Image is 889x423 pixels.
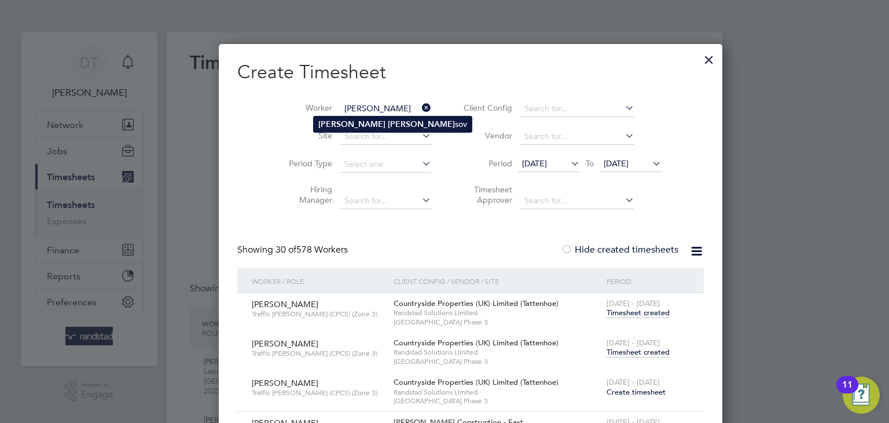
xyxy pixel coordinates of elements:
[394,357,601,366] span: [GEOGRAPHIC_DATA] Phase 3
[340,193,431,209] input: Search for...
[520,101,634,117] input: Search for...
[252,299,318,309] span: [PERSON_NAME]
[340,101,431,117] input: Search for...
[280,103,332,113] label: Worker
[275,244,296,256] span: 30 of
[237,60,704,85] h2: Create Timesheet
[249,268,391,294] div: Worker / Role
[394,377,559,387] span: Countryside Properties (UK) Limited (Tattenhoe)
[607,377,660,387] span: [DATE] - [DATE]
[460,158,512,169] label: Period
[394,388,601,397] span: Randstad Solutions Limited
[607,338,660,348] span: [DATE] - [DATE]
[607,298,660,308] span: [DATE] - [DATE]
[607,308,670,318] span: Timesheet created
[842,385,853,400] div: 11
[522,158,547,169] span: [DATE]
[604,268,692,294] div: Period
[394,396,601,406] span: [GEOGRAPHIC_DATA] Phase 3
[280,130,332,141] label: Site
[394,348,601,357] span: Randstad Solutions Limited
[391,268,604,294] div: Client Config / Vendor / Site
[237,244,350,256] div: Showing
[394,318,601,327] span: [GEOGRAPHIC_DATA] Phase 3
[520,193,634,209] input: Search for...
[340,156,431,173] input: Select one
[275,244,348,256] span: 578 Workers
[388,119,455,129] b: [PERSON_NAME]
[252,378,318,388] span: [PERSON_NAME]
[607,387,666,397] span: Create timesheet
[252,388,385,398] span: Traffic [PERSON_NAME] (CPCS) (Zone 3)
[394,308,601,318] span: Randstad Solutions Limited
[460,130,512,141] label: Vendor
[318,119,385,129] b: [PERSON_NAME]
[252,349,385,358] span: Traffic [PERSON_NAME] (CPCS) (Zone 3)
[314,116,472,132] li: sov
[340,129,431,145] input: Search for...
[394,298,559,308] span: Countryside Properties (UK) Limited (Tattenhoe)
[604,158,629,169] span: [DATE]
[561,244,678,256] label: Hide created timesheets
[460,184,512,205] label: Timesheet Approver
[252,338,318,349] span: [PERSON_NAME]
[280,184,332,205] label: Hiring Manager
[582,156,597,171] span: To
[394,338,559,348] span: Countryside Properties (UK) Limited (Tattenhoe)
[520,129,634,145] input: Search for...
[843,377,880,414] button: Open Resource Center, 11 new notifications
[460,103,512,113] label: Client Config
[280,158,332,169] label: Period Type
[252,309,385,319] span: Traffic [PERSON_NAME] (CPCS) (Zone 3)
[607,347,670,358] span: Timesheet created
